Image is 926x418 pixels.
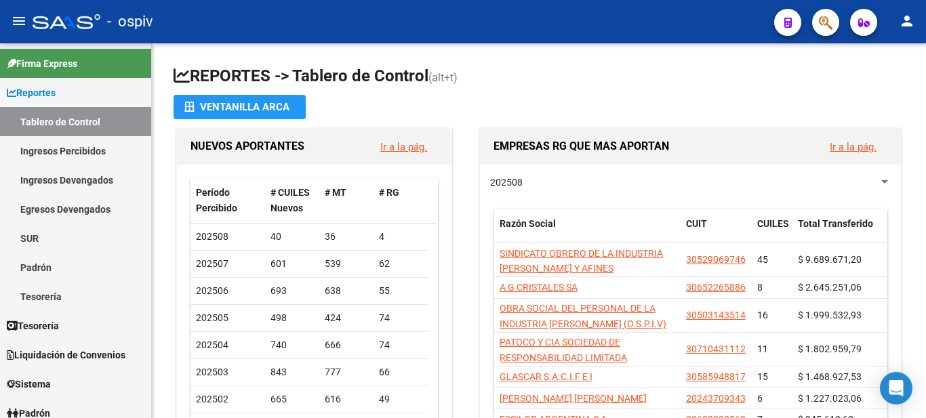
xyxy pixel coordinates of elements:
[325,283,368,299] div: 638
[757,218,789,229] span: CUILES
[196,367,228,377] span: 202503
[325,187,346,198] span: # MT
[196,258,228,269] span: 202507
[500,218,556,229] span: Razón Social
[174,65,904,89] h1: REPORTES -> Tablero de Control
[757,343,768,354] span: 11
[196,231,228,242] span: 202508
[798,254,862,265] span: $ 9.689.671,20
[880,372,912,404] div: Open Intercom Messenger
[265,178,319,223] datatable-header-cell: # CUILES Nuevos
[757,393,763,404] span: 6
[798,371,862,382] span: $ 1.468.927,53
[7,56,77,71] span: Firma Express
[798,343,862,354] span: $ 1.802.959,79
[379,229,422,245] div: 4
[369,134,438,159] button: Ir a la pág.
[500,282,578,293] span: A G CRISTALES SA
[174,95,306,119] button: Ventanilla ARCA
[500,371,592,382] span: GLASCAR S.A.C.I.F E I
[798,218,873,229] span: Total Transferido
[494,209,681,254] datatable-header-cell: Razón Social
[196,312,228,323] span: 202505
[190,140,304,152] span: NUEVOS APORTANTES
[798,282,862,293] span: $ 2.645.251,06
[686,254,746,265] span: 30529069746
[190,178,265,223] datatable-header-cell: Período Percibido
[819,134,887,159] button: Ir a la pág.
[325,364,368,380] div: 777
[379,256,422,272] div: 62
[686,310,746,320] span: 30503143514
[270,256,314,272] div: 601
[7,85,56,100] span: Reportes
[830,141,877,153] a: Ir a la pág.
[798,310,862,320] span: $ 1.999.532,93
[325,229,368,245] div: 36
[500,248,663,274] span: SINDICATO OBRERO DE LA INDUSTRIA [PERSON_NAME] Y AFINES
[107,7,153,37] span: - ospiv
[196,187,237,213] span: Período Percibido
[325,337,368,353] div: 666
[7,377,51,392] span: Sistema
[792,209,887,254] datatable-header-cell: Total Transferido
[270,337,314,353] div: 740
[270,364,314,380] div: 843
[196,339,228,350] span: 202504
[270,310,314,326] div: 498
[379,283,422,299] div: 55
[752,209,792,254] datatable-header-cell: CUILES
[7,318,59,333] span: Tesorería
[757,254,768,265] span: 45
[757,310,768,320] span: 16
[11,13,27,29] mat-icon: menu
[500,393,647,404] span: [PERSON_NAME] [PERSON_NAME]
[325,310,368,326] div: 424
[494,140,669,152] span: EMPRESAS RG QUE MAS APORTAN
[379,310,422,326] div: 74
[379,337,422,353] div: 74
[184,95,295,119] div: Ventanilla ARCA
[490,177,523,188] span: 202508
[686,282,746,293] span: 30652265886
[500,337,627,363] span: PATOCO Y CIA SOCIEDAD DE RESPONSABILIDAD LIMITADA
[270,187,310,213] span: # CUILES Nuevos
[686,371,746,382] span: 30585948817
[379,392,422,407] div: 49
[500,303,666,329] span: OBRA SOCIAL DEL PERSONAL DE LA INDUSTRIA [PERSON_NAME] (O.S.P.I.V)
[428,71,458,84] span: (alt+t)
[686,393,746,404] span: 20243709343
[319,178,374,223] datatable-header-cell: # MT
[270,283,314,299] div: 693
[757,282,763,293] span: 8
[757,371,768,382] span: 15
[270,392,314,407] div: 665
[325,392,368,407] div: 616
[899,13,915,29] mat-icon: person
[681,209,752,254] datatable-header-cell: CUIT
[379,364,422,380] div: 66
[798,393,862,404] span: $ 1.227.023,06
[374,178,428,223] datatable-header-cell: # RG
[325,256,368,272] div: 539
[686,218,707,229] span: CUIT
[196,394,228,404] span: 202502
[7,348,125,362] span: Liquidación de Convenios
[380,141,427,153] a: Ir a la pág.
[196,285,228,296] span: 202506
[686,343,746,354] span: 30710431112
[270,229,314,245] div: 40
[379,187,399,198] span: # RG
